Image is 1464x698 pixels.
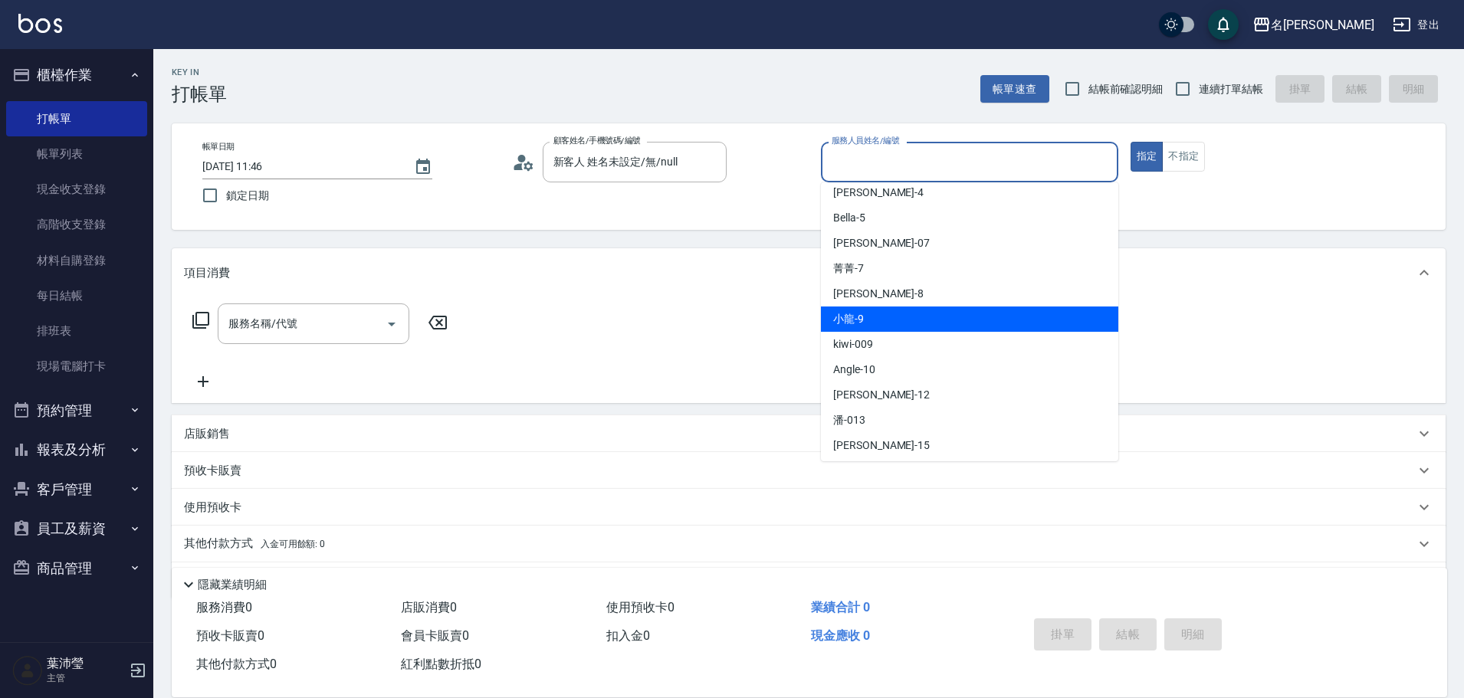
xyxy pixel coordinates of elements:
span: kiwi -009 [833,336,873,352]
div: 使用預收卡 [172,489,1446,526]
button: Open [379,312,404,336]
button: 帳單速查 [980,75,1049,103]
span: 預收卡販賣 0 [196,628,264,643]
a: 現場電腦打卡 [6,349,147,384]
div: 項目消費 [172,248,1446,297]
span: 菁菁 -7 [833,261,864,277]
a: 排班表 [6,313,147,349]
h2: Key In [172,67,227,77]
p: 其他付款方式 [184,536,325,552]
button: Choose date, selected date is 2025-08-20 [405,149,441,185]
span: 結帳前確認明細 [1088,81,1164,97]
span: 店販消費 0 [401,600,457,614]
span: 入金可用餘額: 0 [261,539,326,549]
button: 不指定 [1162,142,1205,172]
span: [PERSON_NAME] -8 [833,286,924,302]
span: 小龍 -9 [833,311,864,327]
a: 每日結帳 [6,278,147,313]
a: 現金收支登錄 [6,172,147,207]
p: 使用預收卡 [184,500,241,516]
button: 名[PERSON_NAME] [1246,9,1380,41]
button: 商品管理 [6,549,147,588]
span: [PERSON_NAME] -4 [833,185,924,201]
span: 使用預收卡 0 [606,600,675,614]
p: 店販銷售 [184,426,230,442]
div: 名[PERSON_NAME] [1271,15,1374,34]
span: 現金應收 0 [811,628,870,643]
span: 連續打單結帳 [1199,81,1263,97]
div: 店販銷售 [172,415,1446,452]
span: 業績合計 0 [811,600,870,614]
input: YYYY/MM/DD hh:mm [202,154,399,179]
p: 主管 [47,671,125,685]
span: 服務消費 0 [196,600,252,614]
button: 指定 [1131,142,1164,172]
h5: 葉沛瑩 [47,656,125,671]
button: 客戶管理 [6,470,147,510]
span: 潘 -013 [833,412,865,428]
span: Angle -10 [833,362,875,378]
span: 鎖定日期 [226,188,269,204]
p: 隱藏業績明細 [198,577,267,593]
a: 帳單列表 [6,136,147,172]
button: 員工及薪資 [6,509,147,549]
span: 紅利點數折抵 0 [401,657,481,671]
button: 預約管理 [6,391,147,431]
span: [PERSON_NAME] -15 [833,437,930,454]
button: save [1208,9,1239,40]
label: 顧客姓名/手機號碼/編號 [553,135,641,146]
span: 會員卡販賣 0 [401,628,469,643]
a: 材料自購登錄 [6,243,147,278]
span: Bella -5 [833,210,865,226]
button: 登出 [1387,11,1446,39]
span: [PERSON_NAME] -07 [833,235,930,251]
div: 其他付款方式入金可用餘額: 0 [172,526,1446,562]
label: 服務人員姓名/編號 [832,135,899,146]
span: [PERSON_NAME] -12 [833,387,930,403]
div: 備註及來源 [172,562,1446,599]
img: Logo [18,14,62,33]
img: Person [12,655,43,686]
button: 櫃檯作業 [6,55,147,95]
div: 預收卡販賣 [172,452,1446,489]
h3: 打帳單 [172,84,227,105]
span: 扣入金 0 [606,628,650,643]
a: 高階收支登錄 [6,207,147,242]
p: 項目消費 [184,265,230,281]
span: 其他付款方式 0 [196,657,277,671]
button: 報表及分析 [6,430,147,470]
a: 打帳單 [6,101,147,136]
p: 預收卡販賣 [184,463,241,479]
label: 帳單日期 [202,141,235,152]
